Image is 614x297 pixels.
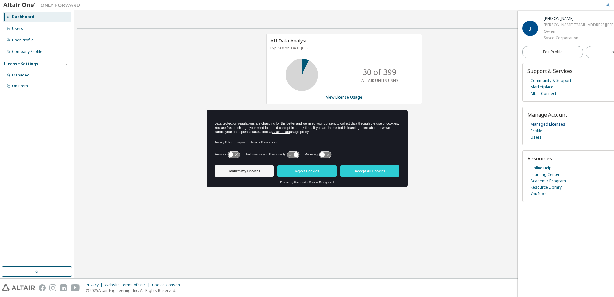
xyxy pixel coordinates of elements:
img: instagram.svg [49,284,56,291]
div: User Profile [12,38,34,43]
a: Altair Connect [531,90,556,97]
a: View License Usage [326,94,362,100]
a: Resource Library [531,184,562,191]
span: Edit Profile [543,50,563,55]
div: License Settings [4,61,38,67]
a: Edit Profile [522,46,583,58]
span: Support & Services [527,67,573,75]
a: YouTube [531,191,547,197]
span: Resources [527,155,552,162]
a: Users [531,134,542,140]
a: Community & Support [531,77,571,84]
span: J [530,26,531,31]
div: Dashboard [12,14,34,20]
div: On Prem [12,84,28,89]
a: Academic Program [531,178,566,184]
img: youtube.svg [71,284,80,291]
a: Marketplace [531,84,553,90]
p: Expires on [DATE] UTC [270,45,416,51]
p: © 2025 Altair Engineering, Inc. All Rights Reserved. [86,288,185,293]
img: altair_logo.svg [2,284,35,291]
a: Online Help [531,165,552,171]
span: Manage Account [527,111,567,118]
img: linkedin.svg [60,284,67,291]
div: Privacy [86,283,105,288]
a: Managed Licenses [531,121,565,128]
p: 30 of 399 [363,67,397,77]
a: Profile [531,128,542,134]
div: Users [12,26,23,31]
div: Company Profile [12,49,42,54]
div: Website Terms of Use [105,283,152,288]
span: AU Data Analyst [270,37,307,44]
div: Cookie Consent [152,283,185,288]
div: Managed [12,73,30,78]
p: ALTAIR UNITS USED [361,78,398,83]
img: facebook.svg [39,284,46,291]
img: Altair One [3,2,83,8]
a: Learning Center [531,171,560,178]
